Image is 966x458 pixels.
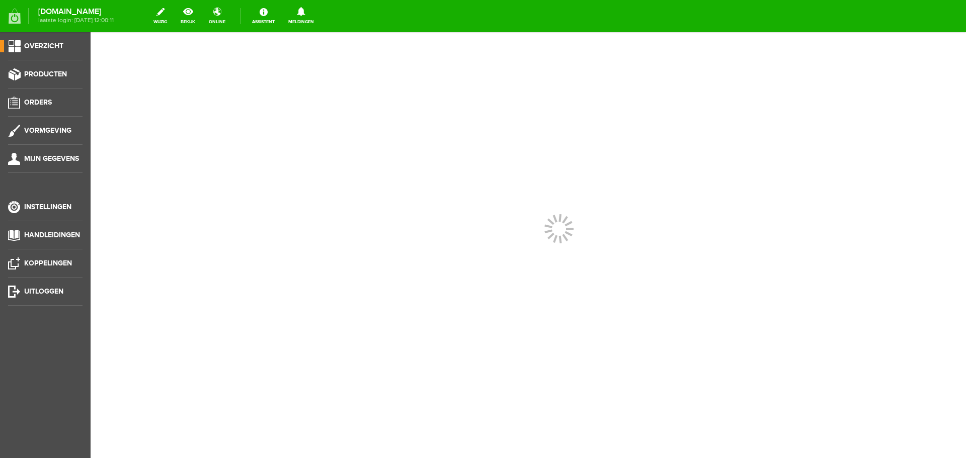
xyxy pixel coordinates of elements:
span: Uitloggen [24,287,63,296]
span: Koppelingen [24,259,72,267]
a: Meldingen [282,5,320,27]
span: Handleidingen [24,231,80,239]
strong: [DOMAIN_NAME] [38,9,114,15]
span: Mijn gegevens [24,154,79,163]
span: Producten [24,70,67,78]
span: Orders [24,98,52,107]
a: Assistent [246,5,281,27]
span: Overzicht [24,42,63,50]
a: wijzig [147,5,173,27]
span: Vormgeving [24,126,71,135]
a: online [203,5,231,27]
span: laatste login: [DATE] 12:00:11 [38,18,114,23]
a: bekijk [175,5,201,27]
span: Instellingen [24,203,71,211]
